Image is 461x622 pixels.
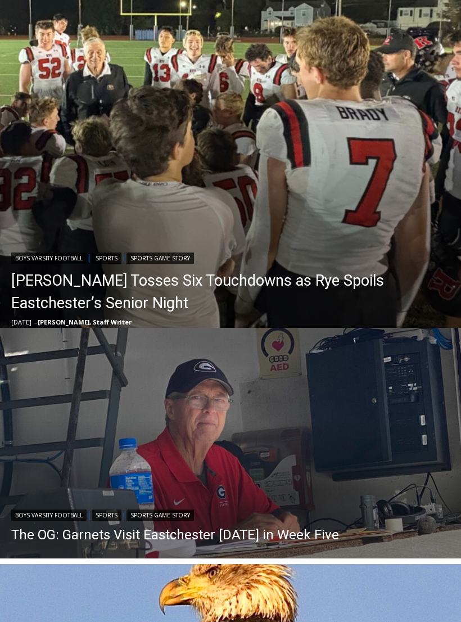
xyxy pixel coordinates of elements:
div: 6 [132,95,137,106]
a: [PERSON_NAME], Staff Writer [38,318,132,326]
a: [PERSON_NAME] Read Sanctuary Fall Fest: [DATE] [1,112,168,140]
a: Sports Game Story [126,510,194,521]
span: – [34,318,38,326]
div: | | [11,250,455,264]
a: Sports Game Story [126,253,194,264]
a: The OG: Garnets Visit Eastchester [DATE] in Week Five [11,526,339,543]
div: | | [11,507,339,521]
img: s_800_29ca6ca9-f6cc-433c-a631-14f6620ca39b.jpeg [1,1,112,112]
a: [PERSON_NAME] Tosses Six Touchdowns as Rye Spoils Eastchester’s Senior Night [11,269,455,314]
a: Sports [92,253,121,264]
h4: [PERSON_NAME] Read Sanctuary Fall Fest: [DATE] [9,113,150,139]
a: Boys Varsity Football [11,510,87,521]
div: Co-sponsored by Westchester County Parks [118,33,162,92]
time: [DATE] [11,318,31,326]
div: 1 [118,95,123,106]
div: / [126,95,129,106]
a: Sports [92,510,121,521]
a: Boys Varsity Football [11,253,87,264]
